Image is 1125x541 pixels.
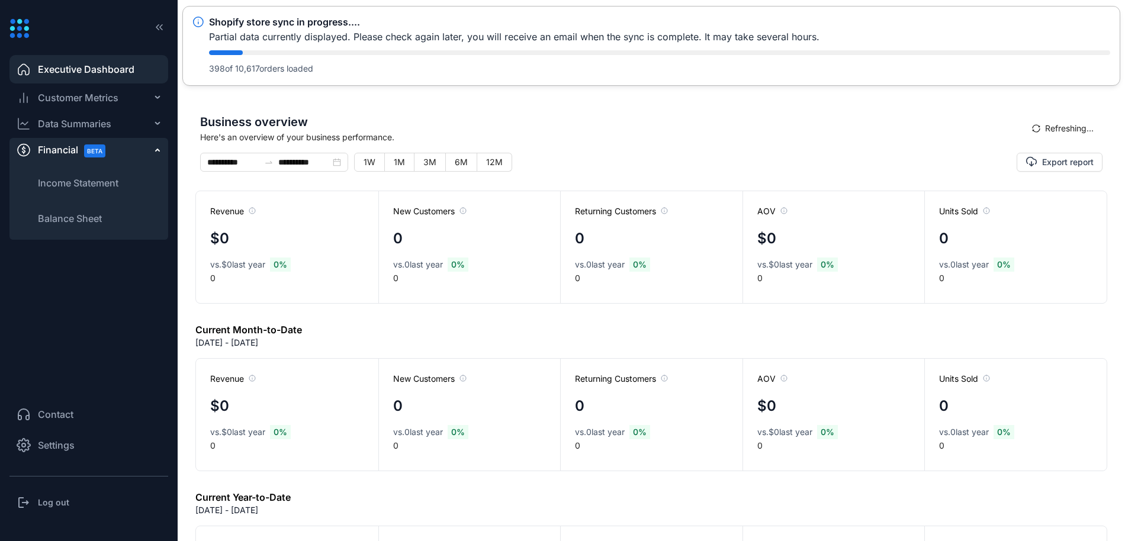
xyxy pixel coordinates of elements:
[209,62,313,76] span: 398 of 10,617 orders loaded
[393,373,467,385] span: New Customers
[1042,156,1094,168] span: Export report
[364,157,375,167] span: 1W
[575,228,584,249] h4: 0
[210,228,229,249] h4: $0
[38,211,102,226] span: Balance Sheet
[939,228,949,249] h4: 0
[1045,122,1094,135] span: Refreshing...
[195,504,258,516] p: [DATE] - [DATE]
[38,62,134,76] span: Executive Dashboard
[575,373,668,385] span: Returning Customers
[38,438,75,452] span: Settings
[560,359,742,471] div: 0
[393,205,467,217] span: New Customers
[210,426,265,438] span: vs. $0 last year
[195,490,291,504] h6: Current Year-to-Date
[575,259,625,270] span: vs. 0 last year
[393,395,403,417] h4: 0
[939,373,990,385] span: Units Sold
[757,259,812,270] span: vs. $0 last year
[994,257,1014,272] span: 0 %
[629,257,650,272] span: 0 %
[817,425,838,439] span: 0 %
[38,497,69,508] h3: Log out
[270,257,291,272] span: 0 %
[209,16,360,28] h5: Shopify store sync in progress....
[455,157,468,167] span: 6M
[394,157,405,167] span: 1M
[38,137,116,163] span: Financial
[210,395,229,417] h4: $0
[575,426,625,438] span: vs. 0 last year
[210,259,265,270] span: vs. $0 last year
[1023,119,1102,138] button: syncRefreshing...
[742,359,925,471] div: 0
[38,176,118,190] span: Income Statement
[575,205,668,217] span: Returning Customers
[757,426,812,438] span: vs. $0 last year
[270,425,291,439] span: 0 %
[1032,124,1040,133] span: sync
[994,425,1014,439] span: 0 %
[195,323,302,337] h6: Current Month-to-Date
[200,113,1023,131] span: Business overview
[210,205,256,217] span: Revenue
[38,91,118,105] span: Customer Metrics
[486,157,503,167] span: 12M
[209,31,819,43] div: Partial data currently displayed. Please check again later, you will receive an email when the sy...
[195,337,258,349] p: [DATE] - [DATE]
[939,426,989,438] span: vs. 0 last year
[924,359,1107,471] div: 0
[196,359,378,471] div: 0
[757,228,776,249] h4: $0
[939,259,989,270] span: vs. 0 last year
[393,426,443,438] span: vs. 0 last year
[393,259,443,270] span: vs. 0 last year
[210,373,256,385] span: Revenue
[264,157,274,167] span: to
[264,157,274,167] span: swap-right
[757,373,787,385] span: AOV
[742,191,925,303] div: 0
[448,257,468,272] span: 0 %
[378,191,561,303] div: 0
[200,131,1023,143] span: Here's an overview of your business performance.
[757,395,776,417] h4: $0
[393,228,403,249] h4: 0
[196,191,378,303] div: 0
[378,359,561,471] div: 0
[629,425,650,439] span: 0 %
[939,205,990,217] span: Units Sold
[817,257,838,272] span: 0 %
[423,157,436,167] span: 3M
[757,205,787,217] span: AOV
[84,144,105,157] span: BETA
[38,117,111,131] div: Data Summaries
[939,395,949,417] h4: 0
[924,191,1107,303] div: 0
[448,425,468,439] span: 0 %
[1017,153,1102,172] button: Export report
[38,407,73,421] span: Contact
[575,395,584,417] h4: 0
[560,191,742,303] div: 0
